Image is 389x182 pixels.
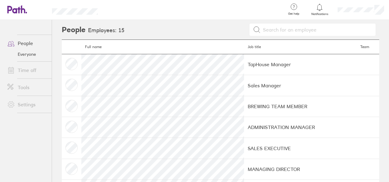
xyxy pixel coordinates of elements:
td: SALES EXECUTIVE [244,138,356,159]
td: ADMINISTRATION MANAGER [244,117,356,138]
span: Get help [284,12,304,16]
a: Time off [2,64,52,76]
a: Everyone [2,49,52,59]
th: Team [357,40,379,54]
a: People [2,37,52,49]
h2: People [62,20,86,40]
h3: Employees: 15 [88,27,124,34]
td: Sales Manager [244,75,356,96]
td: BREWING TEAM MEMBER [244,96,356,117]
td: MANAGING DIRECTOR [244,159,356,180]
span: Notifications [310,12,330,16]
th: Job title [244,40,356,54]
a: Notifications [310,3,330,16]
a: Tools [2,81,52,93]
a: Settings [2,98,52,111]
input: Search for an employee [261,24,372,36]
th: Full name [81,40,244,54]
td: TapHouse Manager [244,54,356,75]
